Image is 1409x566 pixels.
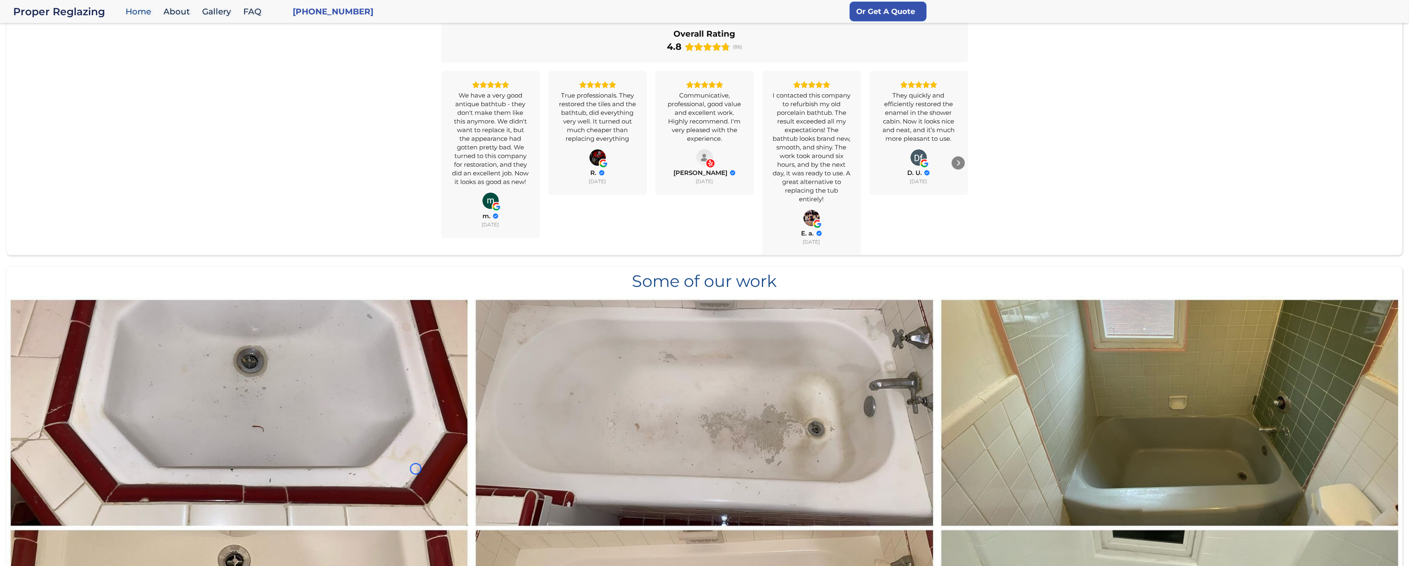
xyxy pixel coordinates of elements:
[733,44,742,50] span: (86)
[591,169,605,177] a: Review by R.
[803,210,820,226] a: View on Google
[907,169,922,177] span: D. U.
[924,170,930,176] div: Verified Customer
[482,221,499,228] div: [DATE]
[13,6,121,17] div: Proper Reglazing
[482,193,499,209] img: m.
[773,81,851,89] div: Rating: 5.0 out of 5
[850,2,927,21] a: Or Get A Quote
[773,91,851,203] div: I contacted this company to refurbish my old porcelain bathtub. The result exceeded all my expect...
[803,239,820,245] div: [DATE]
[441,71,968,255] div: Carousel
[589,149,606,166] img: R.
[801,230,814,237] span: E. a.
[293,6,373,17] a: [PHONE_NUMBER]
[482,212,491,220] span: m.
[493,213,498,219] div: Verified Customer
[674,169,736,177] a: Review by J. H.
[907,169,930,177] a: Review by D. U.
[816,231,822,236] div: Verified Customer
[559,91,637,143] div: True professionals. They restored the tiles and the bathtub, did everything very well. It turned ...
[803,210,820,226] img: E. a.
[591,169,597,177] span: R.
[880,81,958,89] div: Rating: 5.0 out of 5
[666,81,744,89] div: Rating: 5.0 out of 5
[482,193,499,209] a: View on Google
[730,170,736,176] div: Verified Customer
[696,178,713,185] div: [DATE]
[667,41,682,53] div: 4.8
[952,156,965,170] div: Next
[589,149,606,166] a: View on Google
[7,266,1402,289] div: Some of our work
[674,27,736,40] div: Overall Rating
[239,3,270,21] a: FAQ
[696,149,713,166] a: View on Yelp
[599,170,605,176] div: Verified Customer
[13,6,121,17] a: home
[911,149,927,166] img: D. U.
[159,3,198,21] a: About
[482,212,498,220] a: Review by m.
[559,81,637,89] div: Rating: 5.0 out of 5
[198,3,239,21] a: Gallery
[445,156,458,170] div: Previous
[911,149,927,166] a: View on Google
[666,91,744,143] div: Communicative, professional, good value and excellent work. Highly recommend. I'm very pleased wi...
[880,91,958,143] div: They quickly and efficiently restored the enamel in the shower cabin. Now it looks nice and neat,...
[801,230,822,237] a: Review by E. a.
[667,41,730,53] div: Rating: 4.8 out of 5
[674,169,728,177] span: [PERSON_NAME]
[910,178,927,185] div: [DATE]
[121,3,159,21] a: Home
[452,91,530,186] div: We have a very good antique bathtub - they don't make them like this anymore. We didn't want to r...
[452,81,530,89] div: Rating: 5.0 out of 5
[589,178,606,185] div: [DATE]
